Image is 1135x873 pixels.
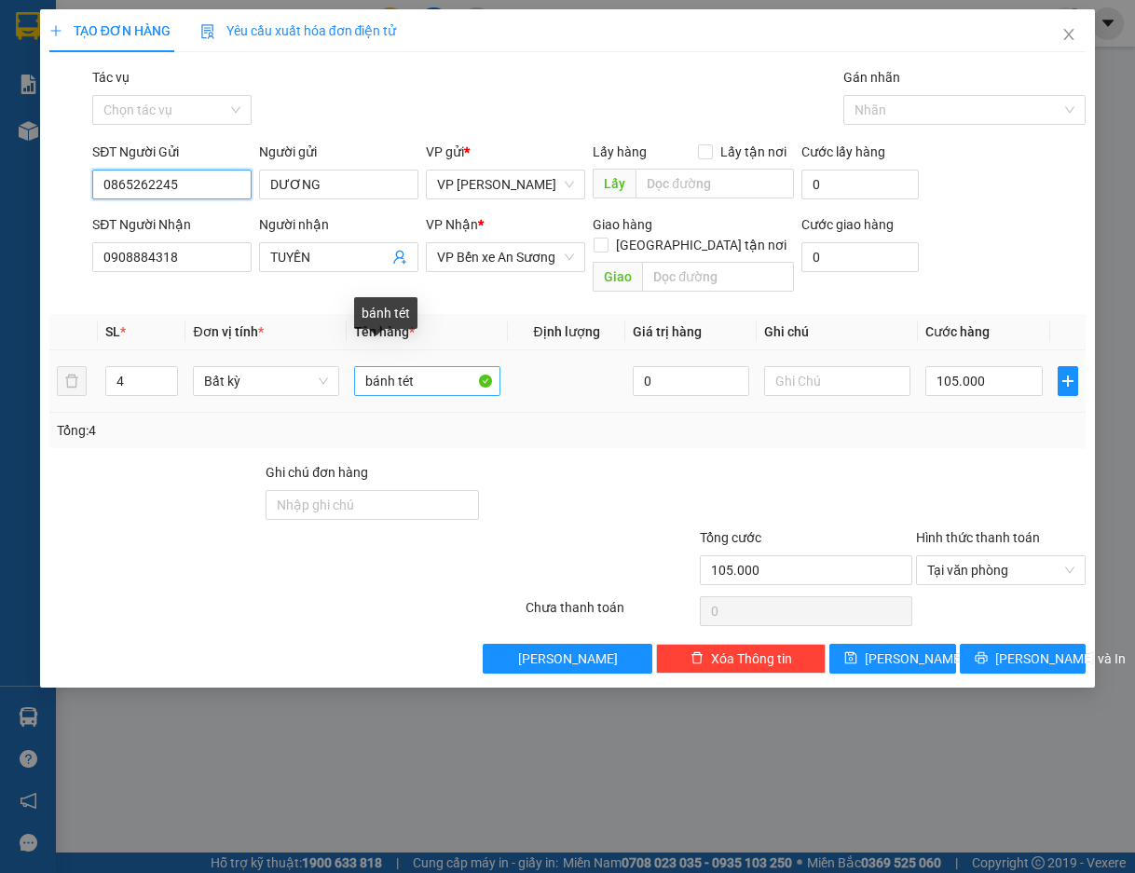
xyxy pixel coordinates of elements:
[7,11,89,93] img: logo
[105,324,120,339] span: SL
[1059,374,1078,389] span: plus
[354,366,500,396] input: VD: Bàn, Ghế
[700,530,761,545] span: Tổng cước
[49,23,171,38] span: TẠO ĐƠN HÀNG
[642,262,794,292] input: Dọc đường
[865,648,964,669] span: [PERSON_NAME]
[6,120,195,131] span: [PERSON_NAME]:
[204,367,328,395] span: Bất kỳ
[925,324,990,339] span: Cước hàng
[995,648,1126,669] span: [PERSON_NAME] và In
[801,217,894,232] label: Cước giao hàng
[844,651,857,666] span: save
[975,651,988,666] span: printer
[636,169,794,198] input: Dọc đường
[518,648,618,669] span: [PERSON_NAME]
[147,10,255,26] strong: ĐỒNG PHƯỚC
[764,366,910,396] input: Ghi Chú
[437,171,574,198] span: VP Long Khánh
[829,644,956,674] button: save[PERSON_NAME]
[200,24,215,39] img: icon
[266,465,368,480] label: Ghi chú đơn hàng
[1061,27,1076,42] span: close
[801,144,885,159] label: Cước lấy hàng
[259,214,418,235] div: Người nhận
[757,314,918,350] th: Ghi chú
[147,30,251,53] span: Bến xe [GEOGRAPHIC_DATA]
[691,651,704,666] span: delete
[93,118,196,132] span: VPLK1309250005
[6,135,114,146] span: In ngày:
[1058,366,1079,396] button: plus
[92,214,252,235] div: SĐT Người Nhận
[633,324,702,339] span: Giá trị hàng
[713,142,794,162] span: Lấy tận nơi
[593,169,636,198] span: Lấy
[426,217,478,232] span: VP Nhận
[92,142,252,162] div: SĐT Người Gửi
[633,366,749,396] input: 0
[656,644,826,674] button: deleteXóa Thông tin
[426,142,585,162] div: VP gửi
[57,420,440,441] div: Tổng: 4
[609,235,794,255] span: [GEOGRAPHIC_DATA] tận nơi
[1043,9,1095,61] button: Close
[437,243,574,271] span: VP Bến xe An Sương
[593,217,652,232] span: Giao hàng
[524,597,697,630] div: Chưa thanh toán
[927,556,1074,584] span: Tại văn phòng
[392,250,407,265] span: user-add
[711,648,792,669] span: Xóa Thông tin
[593,144,647,159] span: Lấy hàng
[147,56,256,79] span: 01 Võ Văn Truyện, KP.1, Phường 2
[483,644,652,674] button: [PERSON_NAME]
[843,70,900,85] label: Gán nhãn
[534,324,600,339] span: Định lượng
[147,83,228,94] span: Hotline: 19001152
[593,262,642,292] span: Giao
[200,23,397,38] span: Yêu cầu xuất hóa đơn điện tử
[960,644,1087,674] button: printer[PERSON_NAME] và In
[57,366,87,396] button: delete
[916,530,1040,545] label: Hình thức thanh toán
[266,490,479,520] input: Ghi chú đơn hàng
[259,142,418,162] div: Người gửi
[49,24,62,37] span: plus
[354,297,417,329] div: bánh tét
[193,324,263,339] span: Đơn vị tính
[41,135,114,146] span: 13:52:14 [DATE]
[801,170,919,199] input: Cước lấy hàng
[50,101,228,116] span: -----------------------------------------
[92,70,130,85] label: Tác vụ
[801,242,919,272] input: Cước giao hàng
